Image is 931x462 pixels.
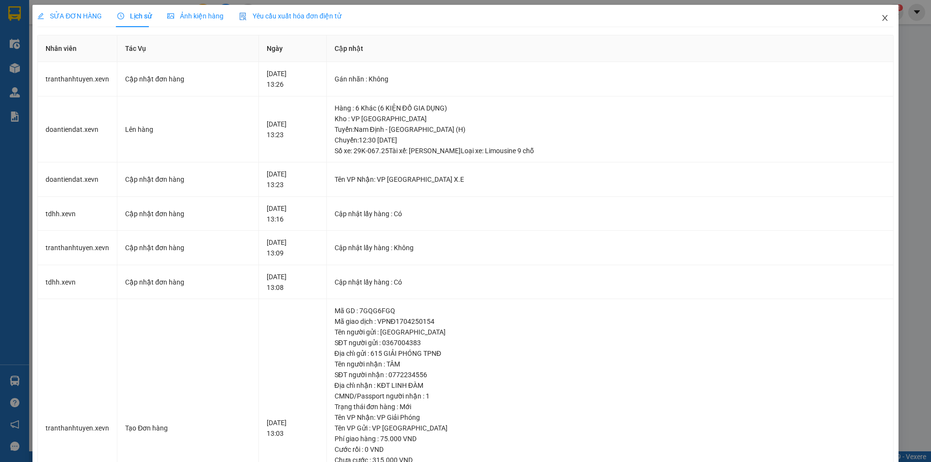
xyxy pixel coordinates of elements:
div: Địa chỉ nhận : KĐT LINH ĐÀM [335,380,885,391]
div: [DATE] 13:08 [267,271,319,293]
th: Ngày [259,35,327,62]
div: [DATE] 13:23 [267,169,319,190]
div: Tên người nhận : TÂM [335,359,885,369]
span: Ảnh kiện hàng [167,12,224,20]
th: Tác Vụ [117,35,259,62]
span: clock-circle [117,13,124,19]
div: Tuyến : Nam Định - [GEOGRAPHIC_DATA] (H) Chuyến: 12:30 [DATE] Số xe: 29K-067.25 Tài xế: [PERSON_N... [335,124,885,156]
div: Tên người gửi : [GEOGRAPHIC_DATA] [335,327,885,337]
div: Cập nhật đơn hàng [125,174,251,185]
div: Mã GD : 7GQG6FGQ [335,305,885,316]
span: close [881,14,889,22]
span: Yêu cầu xuất hóa đơn điện tử [239,12,341,20]
td: tranthanhtuyen.xevn [38,62,117,96]
div: SĐT người nhận : 0772234556 [335,369,885,380]
div: [DATE] 13:09 [267,237,319,258]
div: Cập nhật đơn hàng [125,74,251,84]
div: Tên VP Gửi : VP [GEOGRAPHIC_DATA] [335,423,885,433]
td: doantiendat.xevn [38,96,117,163]
div: Lên hàng [125,124,251,135]
div: Cập nhật lấy hàng : Không [335,242,885,253]
td: doantiendat.xevn [38,162,117,197]
div: Tên VP Nhận: VP [GEOGRAPHIC_DATA] X.E [335,174,885,185]
td: tdhh.xevn [38,265,117,300]
span: picture [167,13,174,19]
div: Cước rồi : 0 VND [335,444,885,455]
div: Phí giao hàng : 75.000 VND [335,433,885,444]
div: Gán nhãn : Không [335,74,885,84]
div: Tạo Đơn hàng [125,423,251,433]
div: Hàng : 6 Khác (6 KIỆN ĐỒ GIA DỤNG) [335,103,885,113]
button: Close [871,5,899,32]
div: Cập nhật lấy hàng : Có [335,208,885,219]
th: Cập nhật [327,35,894,62]
div: Cập nhật đơn hàng [125,242,251,253]
img: icon [239,13,247,20]
div: [DATE] 13:26 [267,68,319,90]
div: Địa chỉ gửi : 615 GIẢI PHÓNG TPNĐ [335,348,885,359]
div: [DATE] 13:03 [267,417,319,439]
span: Lịch sử [117,12,152,20]
div: CMND/Passport người nhận : 1 [335,391,885,401]
div: Tên VP Nhận: VP Giải Phóng [335,412,885,423]
div: Cập nhật lấy hàng : Có [335,277,885,287]
div: SĐT người gửi : 0367004383 [335,337,885,348]
div: Mã giao dịch : VPNĐ1704250154 [335,316,885,327]
span: SỬA ĐƠN HÀNG [37,12,102,20]
span: edit [37,13,44,19]
div: Kho : VP [GEOGRAPHIC_DATA] [335,113,885,124]
div: [DATE] 13:23 [267,119,319,140]
th: Nhân viên [38,35,117,62]
td: tdhh.xevn [38,197,117,231]
td: tranthanhtuyen.xevn [38,231,117,265]
div: Cập nhật đơn hàng [125,208,251,219]
div: Cập nhật đơn hàng [125,277,251,287]
div: [DATE] 13:16 [267,203,319,224]
div: Trạng thái đơn hàng : Mới [335,401,885,412]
